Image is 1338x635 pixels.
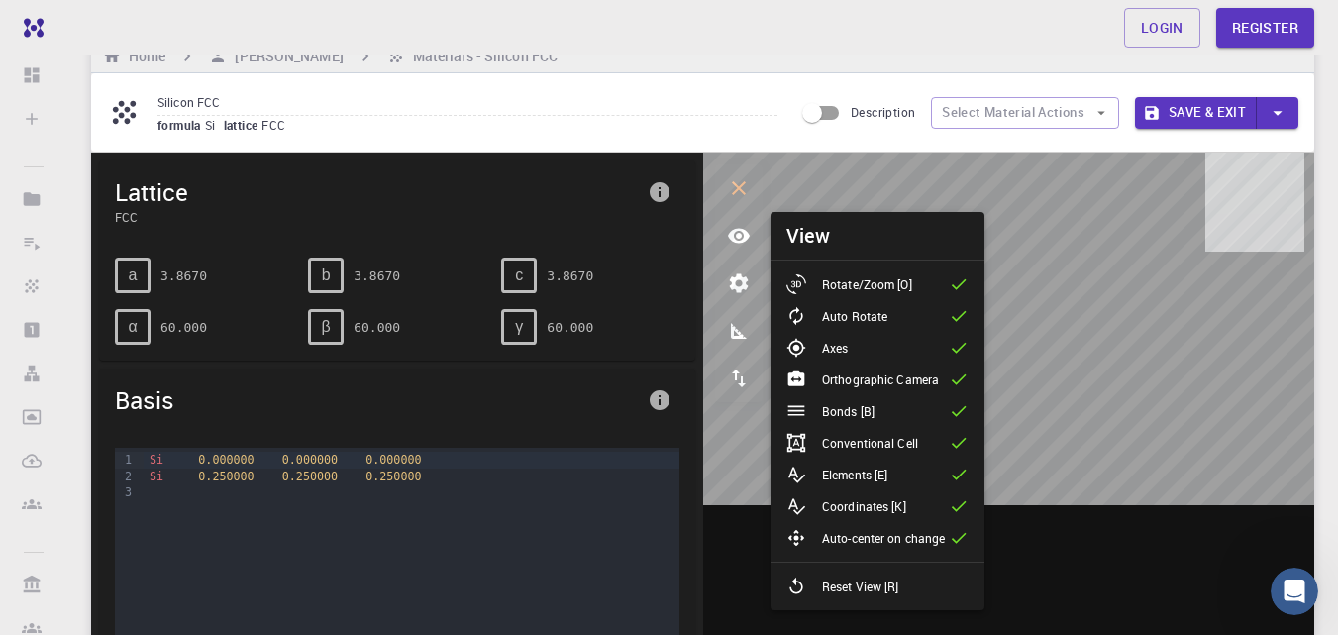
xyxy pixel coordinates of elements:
[1216,8,1314,48] a: Register
[822,529,945,547] p: Auto-center on change
[261,117,293,133] span: FCC
[115,469,135,484] div: 2
[354,310,400,345] pre: 60.000
[822,434,918,452] p: Conventional Cell
[129,266,138,284] span: a
[227,46,343,67] h6: [PERSON_NAME]
[224,117,262,133] span: lattice
[115,484,135,500] div: 3
[115,384,640,416] span: Basis
[160,259,207,293] pre: 3.8670
[322,318,331,336] span: β
[515,318,523,336] span: γ
[822,275,912,293] p: Rotate/Zoom [O]
[851,104,915,120] span: Description
[198,453,254,467] span: 0.000000
[99,46,562,67] nav: breadcrumb
[822,339,848,357] p: Axes
[128,318,137,336] span: α
[547,310,593,345] pre: 60.000
[405,46,558,67] h6: Materials - Silicon FCC
[115,176,640,208] span: Lattice
[150,453,163,467] span: Si
[115,452,135,468] div: 1
[786,220,831,252] h6: View
[16,18,44,38] img: logo
[515,266,523,284] span: c
[282,453,338,467] span: 0.000000
[822,497,906,515] p: Coordinates [K]
[157,117,205,133] span: formula
[640,172,679,212] button: info
[822,402,875,420] p: Bonds [B]
[205,117,224,133] span: Si
[150,470,163,483] span: Si
[282,470,338,483] span: 0.250000
[322,266,331,284] span: b
[1124,8,1200,48] a: Login
[640,380,679,420] button: info
[822,370,939,388] p: Orthographic Camera
[198,470,254,483] span: 0.250000
[121,46,165,67] h6: Home
[822,466,887,483] p: Elements [E]
[354,259,400,293] pre: 3.8670
[822,307,887,325] p: Auto Rotate
[160,310,207,345] pre: 60.000
[547,259,593,293] pre: 3.8670
[1135,97,1257,129] button: Save & Exit
[822,578,899,595] p: Reset View [R]
[115,208,640,226] span: FCC
[931,97,1119,129] button: Select Material Actions
[1271,568,1318,615] iframe: Intercom live chat
[365,453,421,467] span: 0.000000
[365,470,421,483] span: 0.250000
